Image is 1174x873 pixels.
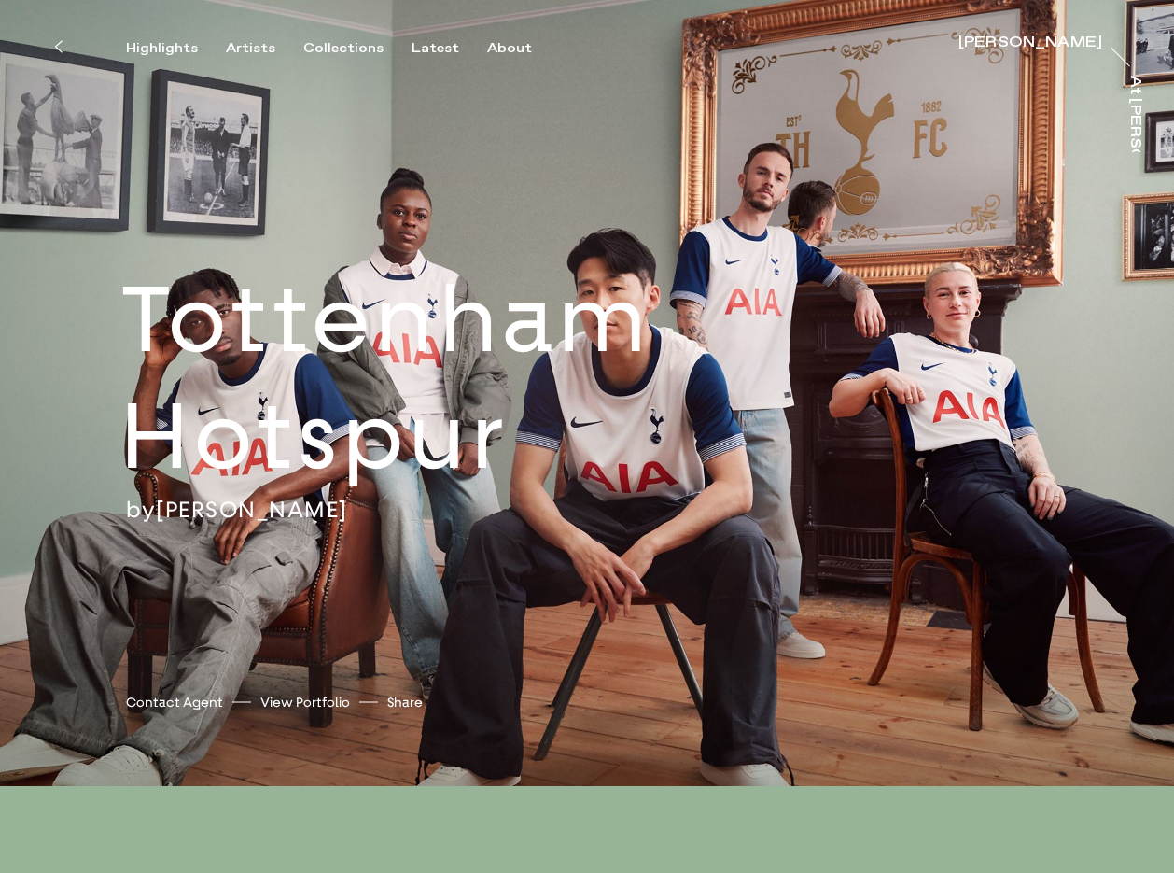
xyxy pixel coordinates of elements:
[412,40,459,57] div: Latest
[303,40,412,57] button: Collections
[126,693,223,712] a: Contact Agent
[487,40,532,57] div: About
[126,40,198,57] div: Highlights
[303,40,384,57] div: Collections
[126,40,226,57] button: Highlights
[120,262,1174,496] h2: Tottenham Hotspur
[156,496,348,524] a: [PERSON_NAME]
[226,40,303,57] button: Artists
[1127,76,1142,243] div: At [PERSON_NAME]
[226,40,275,57] div: Artists
[260,693,350,712] a: View Portfolio
[958,35,1102,54] a: [PERSON_NAME]
[487,40,560,57] button: About
[126,496,156,524] span: by
[412,40,487,57] button: Latest
[387,690,423,715] button: Share
[1124,76,1142,152] a: At [PERSON_NAME]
